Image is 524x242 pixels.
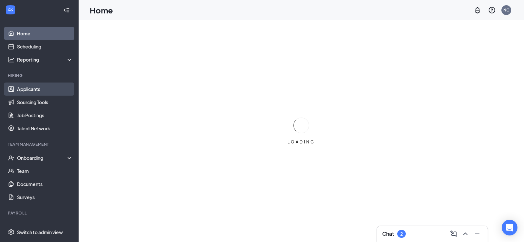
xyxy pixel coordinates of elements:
[90,5,113,16] h1: Home
[472,229,482,239] button: Minimize
[17,155,67,161] div: Onboarding
[8,56,14,63] svg: Analysis
[17,122,73,135] a: Talent Network
[17,191,73,204] a: Surveys
[17,109,73,122] a: Job Postings
[8,73,72,78] div: Hiring
[285,139,318,145] div: LOADING
[17,164,73,177] a: Team
[8,141,72,147] div: Team Management
[473,230,481,238] svg: Minimize
[460,229,471,239] button: ChevronUp
[8,155,14,161] svg: UserCheck
[450,230,458,238] svg: ComposeMessage
[8,229,14,235] svg: Settings
[17,220,73,233] a: PayrollCrown
[63,7,70,13] svg: Collapse
[17,96,73,109] a: Sourcing Tools
[17,27,73,40] a: Home
[17,177,73,191] a: Documents
[7,7,14,13] svg: WorkstreamLogo
[17,83,73,96] a: Applicants
[400,231,403,237] div: 2
[8,210,72,216] div: Payroll
[461,230,469,238] svg: ChevronUp
[474,6,481,14] svg: Notifications
[488,6,496,14] svg: QuestionInfo
[502,220,517,235] div: Open Intercom Messenger
[17,40,73,53] a: Scheduling
[503,7,509,13] div: NC
[17,56,73,63] div: Reporting
[382,230,394,237] h3: Chat
[17,229,63,235] div: Switch to admin view
[448,229,459,239] button: ComposeMessage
